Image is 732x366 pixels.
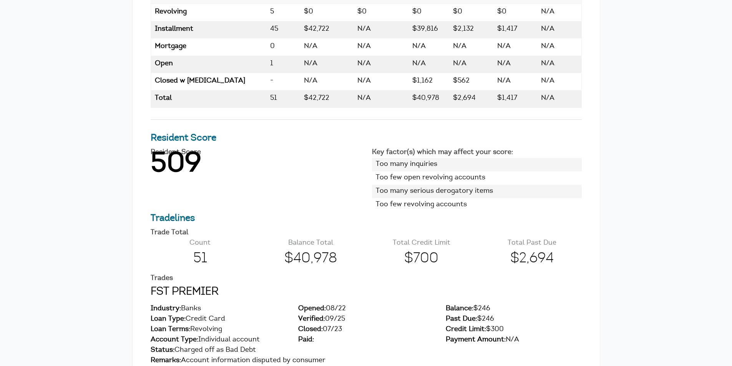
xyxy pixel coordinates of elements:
span: $2,694 [453,95,476,102]
td: Payment [493,56,537,73]
span: Installment [155,26,193,33]
span: N/A [453,43,466,50]
h3: Tradelines [151,212,582,225]
td: High Credit [300,90,354,108]
div: 08/22 [298,304,434,314]
h1: 509 [151,158,360,172]
td: Payment [493,90,537,108]
span: $0 [497,8,506,15]
td: Balance [408,4,449,22]
span: Total [155,95,172,102]
td: Payment [493,21,537,38]
span: Past Due: [446,316,477,323]
td: Payment [493,73,537,90]
span: N/A [412,43,426,50]
div: N/A [446,335,582,345]
td: Balance [408,73,449,90]
span: Credit Limit: [446,326,486,333]
td: Count [266,21,300,38]
span: $0 [304,8,313,15]
span: N/A [357,26,371,33]
span: 5 [270,8,274,15]
span: $40,978 [412,95,439,102]
h2: FST PREMIER [151,284,582,300]
td: Payment [493,4,537,22]
span: N/A [357,95,371,102]
span: Verified: [298,316,325,323]
span: Remarks: [151,357,181,364]
span: $562 [453,78,470,84]
span: N/A [497,43,511,50]
td: Past Due [449,90,493,108]
td: Credit Limit [354,38,408,56]
span: N/A [304,60,317,67]
td: Count [266,4,300,22]
span: Loan Type: [151,316,186,323]
span: Payment Amount: [446,336,506,343]
span: Balance: [446,305,473,312]
span: N/A [497,60,511,67]
p: Total Past Due [483,238,582,248]
h4: Key factor(s) which may affect your score: [372,149,582,156]
td: Balance [408,38,449,56]
span: Open [155,60,173,67]
td: Available [537,4,581,22]
h4: Trades [151,275,582,282]
span: N/A [541,95,554,102]
span: N/A [497,78,511,84]
td: High Credit [300,73,354,90]
span: $700 [372,248,471,269]
td: Credit Limit [354,4,408,22]
td: Available [537,21,581,38]
li: Too many inquiries [372,158,582,171]
td: Past Due [449,73,493,90]
span: N/A [541,78,554,84]
span: Paid: [298,336,314,343]
div: 09/25 [298,314,434,325]
p: Total Credit Limit [372,238,471,248]
span: Status: [151,347,174,354]
span: Closed: [298,326,323,333]
td: Past Due [449,56,493,73]
td: Credit Limit [354,90,408,108]
span: 45 [270,26,278,33]
td: Past Due [449,38,493,56]
td: Count [266,73,300,90]
span: N/A [541,43,554,50]
span: Loan Terms: [151,326,190,333]
td: Balance [408,21,449,38]
div: 07/23 [298,325,434,335]
span: N/A [412,60,426,67]
div: Revolving [151,325,287,335]
td: Available [537,56,581,73]
span: N/A [304,78,317,84]
span: Account Type: [151,336,198,343]
span: Industry: [151,305,181,312]
td: Past Due [449,21,493,38]
div: Charged off as Bad Debt [151,345,582,356]
span: $39,816 [412,26,438,33]
span: Revolving [155,8,187,15]
td: Available [537,90,581,108]
td: High Credit [300,21,354,38]
span: N/A [541,60,554,67]
span: Mortgage [155,43,186,50]
td: Past Due [449,4,493,22]
td: Payment [493,38,537,56]
td: Balance [408,90,449,108]
span: $40,978 [261,248,360,269]
div: $246 [446,314,582,325]
p: Count [151,238,250,248]
td: Count [266,90,300,108]
li: Too few revolving accounts [372,198,582,212]
span: N/A [541,8,554,15]
td: High Credit [300,4,354,22]
span: N/A [357,78,371,84]
span: $0 [453,8,462,15]
span: $1,162 [412,78,433,84]
li: Too many serious derogatory items [372,185,582,198]
span: N/A [304,43,317,50]
h4: Trade Total [151,229,582,236]
span: $2,694 [483,248,582,269]
td: High Credit [300,56,354,73]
